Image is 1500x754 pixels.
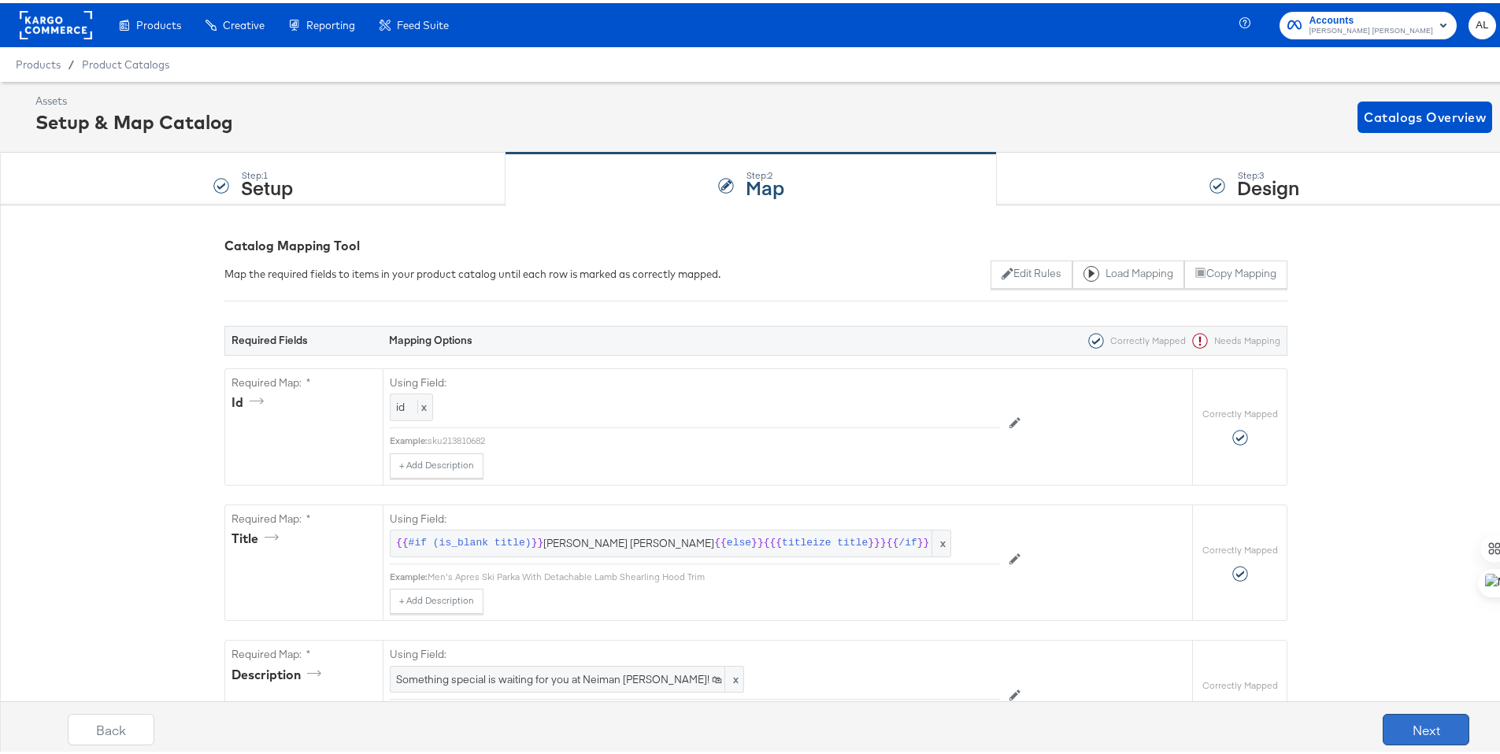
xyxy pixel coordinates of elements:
span: / [61,55,82,68]
span: [PERSON_NAME] [PERSON_NAME] [1309,22,1433,35]
button: Edit Rules [991,257,1072,286]
div: Men's Apres Ski Parka With Detachable Lamb Shearling Hood Trim [428,567,1000,580]
span: AL [1475,13,1490,31]
button: Next [1383,711,1469,742]
label: Required Map: * [231,508,376,523]
span: x [724,663,743,689]
span: Reporting [306,16,355,28]
span: x [417,397,427,411]
div: Step: 1 [241,167,293,178]
button: Load Mapping [1072,257,1184,286]
strong: Setup [241,171,293,197]
strong: Design [1237,171,1299,197]
span: Products [16,55,61,68]
button: Catalogs Overview [1357,98,1492,130]
span: x [931,527,950,553]
button: AL [1469,9,1496,36]
div: Step: 3 [1237,167,1299,178]
div: id [231,390,269,408]
button: Back [68,711,154,742]
span: Something special is waiting for you at Neiman [PERSON_NAME]! 🛍 [396,669,738,684]
button: + Add Description [390,586,483,611]
span: {{ [887,533,899,548]
span: {{ [714,533,727,548]
span: Catalogs Overview [1364,103,1486,125]
div: title [231,527,284,545]
span: [PERSON_NAME] [PERSON_NAME] [396,533,945,548]
span: titleize title [782,533,868,548]
span: else [727,533,751,548]
label: Using Field: [390,372,1000,387]
strong: Map [746,171,784,197]
div: Setup & Map Catalog [35,105,233,132]
label: Using Field: [390,508,1000,523]
div: Catalog Mapping Tool [224,234,1287,252]
label: Using Field: [390,644,1000,659]
span: Products [136,16,181,28]
label: Required Map: * [231,372,376,387]
span: /if [898,533,917,548]
button: Accounts[PERSON_NAME] [PERSON_NAME] [1280,9,1457,36]
div: Example: [390,567,428,580]
span: Accounts [1309,9,1433,26]
span: id [396,397,405,411]
div: Correctly Mapped [1082,330,1186,346]
button: Copy Mapping [1184,257,1287,286]
span: {{{ [764,533,782,548]
a: Product Catalogs [82,55,169,68]
span: Creative [223,16,265,28]
button: + Add Description [390,450,483,475]
label: Correctly Mapped [1202,676,1278,689]
label: Required Map: * [231,644,376,659]
div: description [231,663,327,681]
strong: Mapping Options [389,330,472,344]
span: }} [751,533,764,548]
div: Example: [390,431,428,444]
span: }} [917,533,930,548]
label: Correctly Mapped [1202,405,1278,417]
label: Correctly Mapped [1202,541,1278,553]
div: Assets [35,91,233,105]
div: Step: 2 [746,167,784,178]
span: #if (is_blank title) [409,533,531,548]
div: Map the required fields to items in your product catalog until each row is marked as correctly ma... [224,264,720,279]
span: }} [531,533,544,548]
div: sku213810682 [428,431,1000,444]
span: {{ [396,533,409,548]
span: }}} [868,533,886,548]
span: Feed Suite [397,16,449,28]
strong: Required Fields [231,330,308,344]
div: Needs Mapping [1186,330,1280,346]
